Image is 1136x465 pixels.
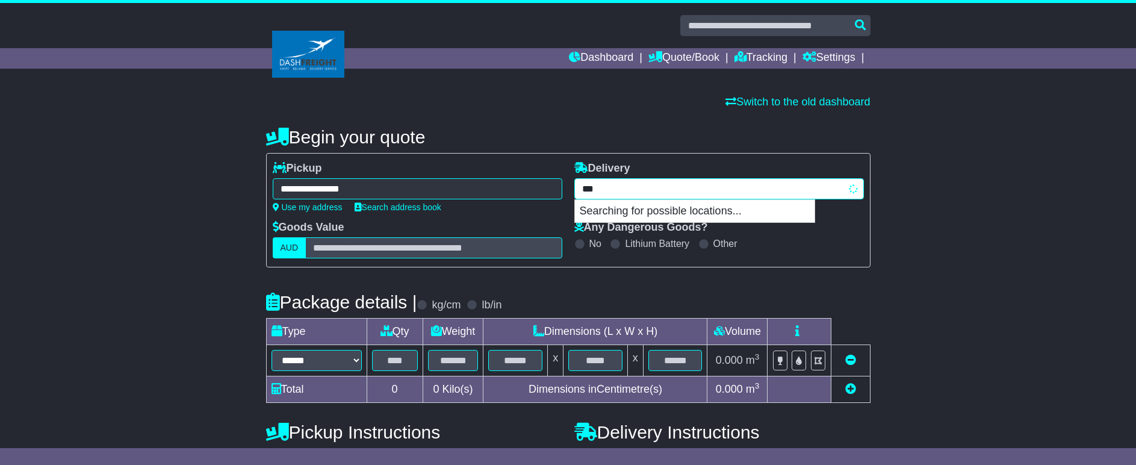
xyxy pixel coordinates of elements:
a: Switch to the old dashboard [725,96,870,108]
a: Tracking [734,48,787,69]
td: Dimensions in Centimetre(s) [483,376,707,403]
td: Kilo(s) [423,376,483,403]
td: x [548,345,563,376]
label: kg/cm [432,299,461,312]
h4: Begin your quote [266,127,871,147]
span: 0 [433,383,439,395]
a: Use my address [273,202,343,212]
td: Qty [367,319,423,345]
span: m [746,354,760,366]
label: Any Dangerous Goods? [574,221,708,234]
td: Type [266,319,367,345]
span: 0.000 [716,383,743,395]
td: Dimensions (L x W x H) [483,319,707,345]
sup: 3 [755,352,760,361]
label: Other [713,238,737,249]
h4: Package details | [266,292,417,312]
sup: 3 [755,381,760,390]
label: lb/in [482,299,501,312]
a: Settings [802,48,855,69]
td: Volume [707,319,768,345]
label: Pickup [273,162,322,175]
h4: Pickup Instructions [266,422,562,442]
a: Search address book [355,202,441,212]
td: Weight [423,319,483,345]
label: Delivery [574,162,630,175]
td: x [627,345,643,376]
span: 0.000 [716,354,743,366]
a: Add new item [845,383,856,395]
label: Goods Value [273,221,344,234]
a: Remove this item [845,354,856,366]
label: Lithium Battery [625,238,689,249]
a: Quote/Book [648,48,719,69]
label: AUD [273,237,306,258]
a: Dashboard [569,48,633,69]
td: Total [266,376,367,403]
typeahead: Please provide city [574,178,864,199]
h4: Delivery Instructions [574,422,871,442]
span: m [746,383,760,395]
label: No [589,238,601,249]
td: 0 [367,376,423,403]
p: Searching for possible locations... [575,200,815,223]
